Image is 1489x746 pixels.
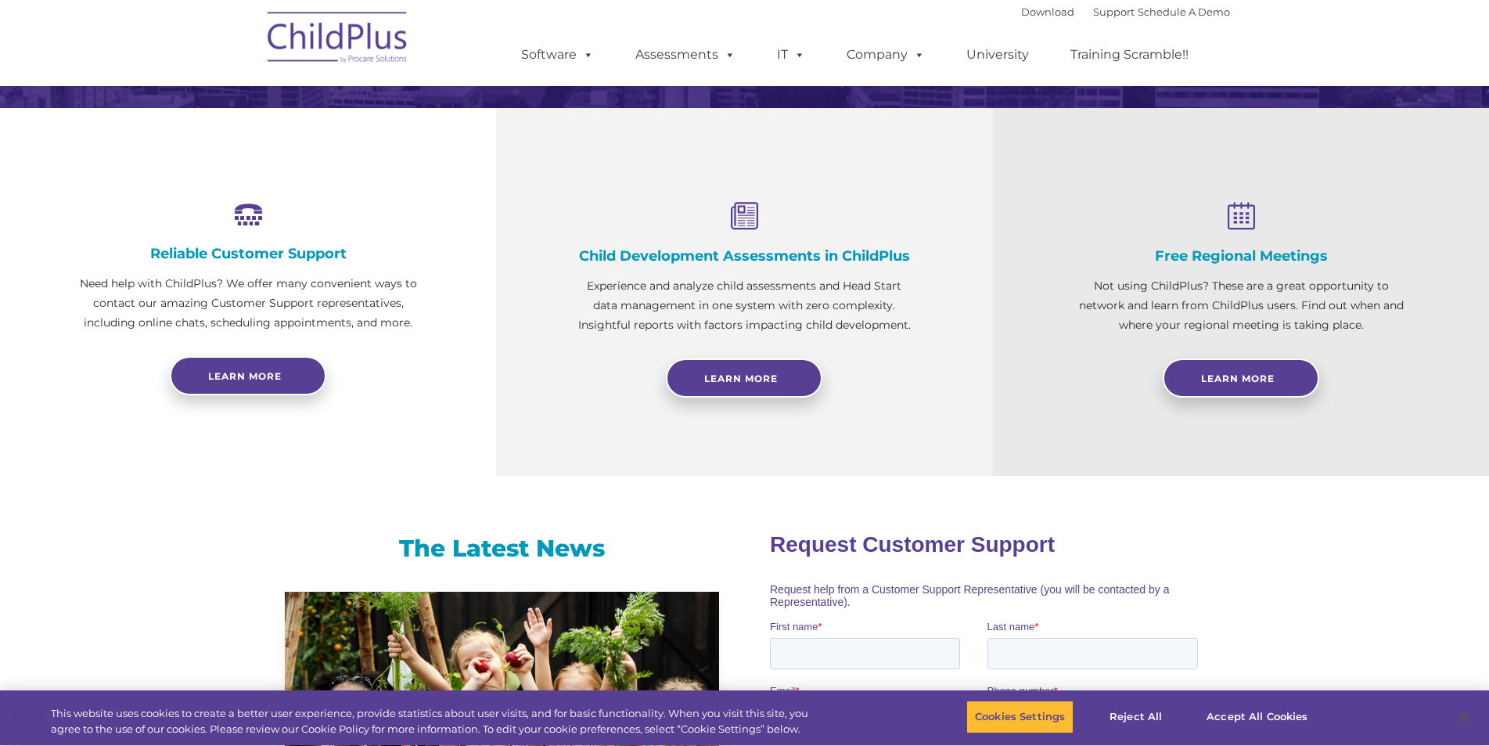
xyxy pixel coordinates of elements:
[1071,276,1411,335] p: Not using ChildPlus? These are a great opportunity to network and learn from ChildPlus users. Fin...
[1163,359,1319,398] a: Learn More
[1198,701,1316,733] button: Accept All Cookies
[1087,701,1185,733] button: Reject All
[505,39,610,70] a: Software
[78,245,418,262] h4: Reliable Customer Support
[1021,5,1074,18] a: Download
[966,701,1074,733] button: Cookies Settings
[208,370,282,382] span: Learn more
[218,168,284,179] span: Phone number
[260,1,416,79] img: ChildPlus by Procare Solutions
[574,247,914,265] h4: Child Development Assessments in ChildPlus
[1021,5,1230,18] font: |
[704,373,778,384] span: Learn More
[78,274,418,333] p: Need help with ChildPlus? We offer many convenient ways to contact our amazing Customer Support r...
[574,276,914,335] p: Experience and analyze child assessments and Head Start data management in one system with zero c...
[666,359,822,398] a: Learn More
[1093,5,1135,18] a: Support
[1138,5,1230,18] a: Schedule A Demo
[1447,700,1481,734] button: Close
[218,103,265,115] span: Last name
[285,533,719,564] h3: The Latest News
[620,39,751,70] a: Assessments
[1055,39,1204,70] a: Training Scramble!!
[761,39,821,70] a: IT
[1071,247,1411,265] h4: Free Regional Meetings
[831,39,941,70] a: Company
[1201,373,1275,384] span: Learn More
[951,39,1045,70] a: University
[170,356,326,395] a: Learn more
[51,706,819,737] div: This website uses cookies to create a better user experience, provide statistics about user visit...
